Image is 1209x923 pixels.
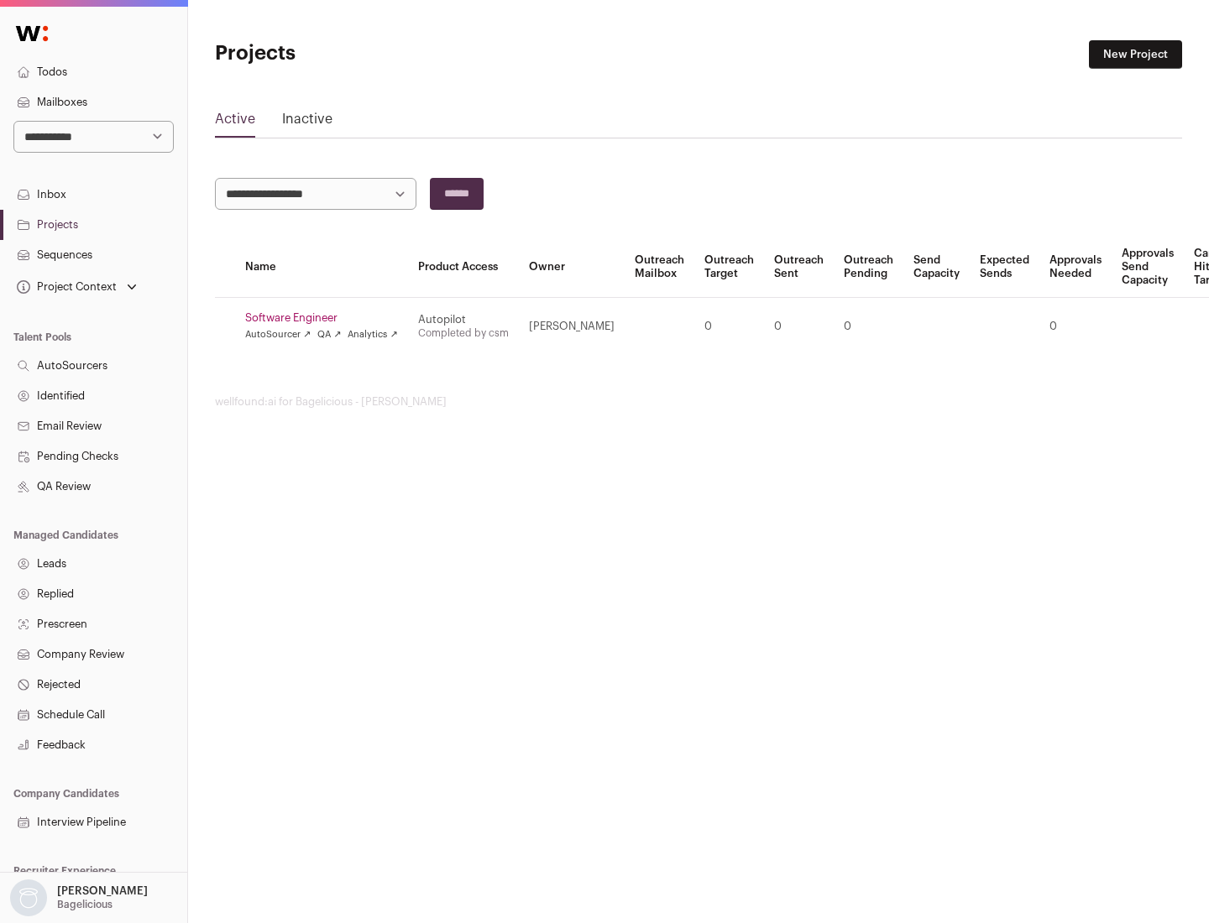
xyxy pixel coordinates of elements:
[834,298,903,356] td: 0
[418,313,509,326] div: Autopilot
[10,879,47,916] img: nopic.png
[625,237,694,298] th: Outreach Mailbox
[694,237,764,298] th: Outreach Target
[834,237,903,298] th: Outreach Pending
[282,109,332,136] a: Inactive
[1112,237,1184,298] th: Approvals Send Capacity
[418,328,509,338] a: Completed by csm
[348,328,397,342] a: Analytics ↗
[7,17,57,50] img: Wellfound
[903,237,970,298] th: Send Capacity
[1039,237,1112,298] th: Approvals Needed
[970,237,1039,298] th: Expected Sends
[57,898,113,911] p: Bagelicious
[694,298,764,356] td: 0
[408,237,519,298] th: Product Access
[13,280,117,294] div: Project Context
[245,311,398,325] a: Software Engineer
[245,328,311,342] a: AutoSourcer ↗
[1039,298,1112,356] td: 0
[764,298,834,356] td: 0
[215,395,1182,409] footer: wellfound:ai for Bagelicious - [PERSON_NAME]
[317,328,341,342] a: QA ↗
[57,884,148,898] p: [PERSON_NAME]
[1089,40,1182,69] a: New Project
[519,237,625,298] th: Owner
[764,237,834,298] th: Outreach Sent
[215,109,255,136] a: Active
[235,237,408,298] th: Name
[215,40,537,67] h1: Projects
[7,879,151,916] button: Open dropdown
[519,298,625,356] td: [PERSON_NAME]
[13,275,140,299] button: Open dropdown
